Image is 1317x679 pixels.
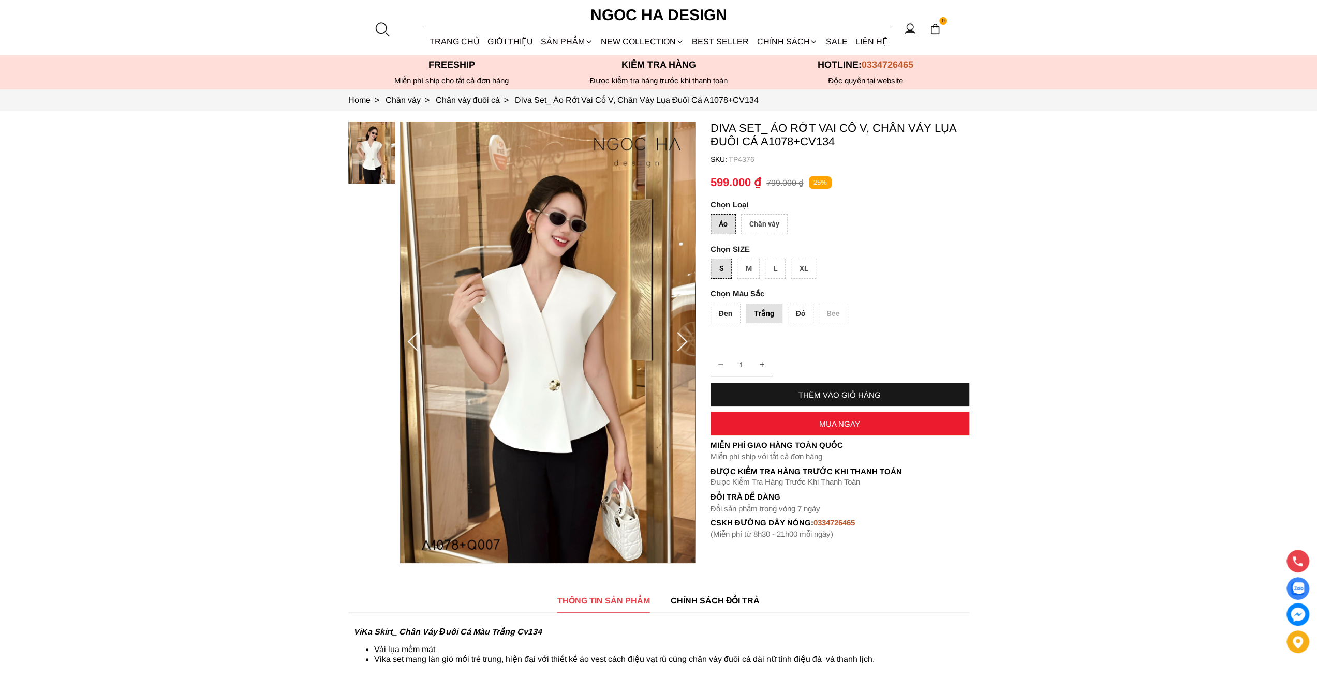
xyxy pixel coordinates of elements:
div: MUA NGAY [711,419,969,428]
a: SALE [822,28,851,55]
p: 599.000 ₫ [711,176,761,189]
div: XL [791,259,816,279]
a: Link to Diva Set_ Áo Rớt Vai Cổ V, Chân Váy Lụa Đuôi Cá A1078+CV134 [514,96,759,104]
font: (Miễn phí từ 8h30 - 21h00 mỗi ngày) [711,530,833,538]
p: Màu Sắc [711,289,940,298]
a: NEW COLLECTION [597,28,688,55]
p: Loại [711,200,940,209]
a: messenger [1286,603,1309,626]
p: Freeship [348,59,555,70]
span: CHÍNH SÁCH ĐỔI TRẢ [671,594,760,607]
a: Ngoc Ha Design [581,3,736,27]
span: > [499,96,512,104]
span: 0 [939,17,948,25]
span: 0334726465 [862,59,913,70]
font: Đổi sản phẩm trong vòng 7 ngày [711,504,820,513]
p: Hotline: [762,59,969,70]
input: Quantity input [711,354,773,375]
div: Chính sách [753,28,822,55]
p: TP4376 [729,155,969,163]
font: 0334726465 [813,518,854,527]
p: 25% [809,176,832,189]
p: Được Kiểm Tra Hàng Trước Khi Thanh Toán [711,467,969,476]
a: Link to Home [348,96,386,104]
a: LIÊN HỆ [851,28,891,55]
p: Được Kiểm Tra Hàng Trước Khi Thanh Toán [711,477,969,487]
div: Miễn phí ship cho tất cả đơn hàng [348,76,555,85]
div: S [711,259,732,279]
div: Áo [711,214,736,234]
a: GIỚI THIỆU [484,28,537,55]
li: Vải lụa mềm mát [374,645,964,654]
img: Diva Set_ Áo Rớt Vai Cổ V, Chân Váy Lụa Đuôi Cá A1078+CV134_0 [400,122,695,563]
a: BEST SELLER [688,28,753,55]
font: Miễn phí ship với tất cả đơn hàng [711,452,822,461]
h6: SKU: [711,155,729,163]
h6: Độc quyền tại website [762,76,969,85]
div: M [737,259,760,279]
span: > [421,96,434,104]
font: cskh đường dây nóng: [711,518,813,527]
font: Miễn phí giao hàng toàn quốc [711,441,843,449]
a: TRANG CHỦ [426,28,484,55]
span: THÔNG TIN SẢN PHẨM [557,594,650,607]
div: SẢN PHẨM [537,28,597,55]
a: Link to Chân váy [386,96,436,104]
p: 799.000 ₫ [766,178,804,188]
div: THÊM VÀO GIỎ HÀNG [711,390,969,399]
div: Đen [711,304,741,324]
h6: Đổi trả dễ dàng [711,492,969,501]
a: Display image [1286,577,1309,600]
strong: ViKa Skirt_ Chân Váy Đuôi Cá Màu Trắng Cv134 [353,627,542,636]
a: Link to Chân váy đuôi cá [436,96,515,104]
div: Chân váy [741,214,788,234]
p: Được kiểm tra hàng trước khi thanh toán [555,76,762,85]
div: L [765,259,786,279]
img: Display image [1291,582,1304,595]
img: Diva Set_ Áo Rớt Vai Cổ V, Chân Váy Lụa Đuôi Cá A1078+CV134_mini_0 [348,122,395,184]
div: Đỏ [788,304,813,324]
img: img-CART-ICON-ksit0nf1 [929,23,941,35]
span: > [371,96,383,104]
font: Kiểm tra hàng [621,59,696,70]
p: SIZE [711,245,969,253]
div: Trắng [746,304,782,324]
li: Vika set mang làn gió mới trẻ trung, hiện đại với thiết kế áo vest cách điệu vạt rủ cùng chân váy... [374,654,964,664]
p: Diva Set_ Áo Rớt Vai Cổ V, Chân Váy Lụa Đuôi Cá A1078+CV134 [711,122,969,148]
